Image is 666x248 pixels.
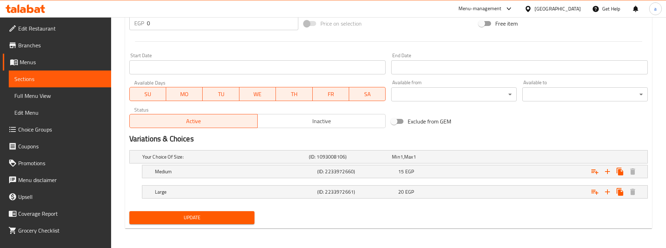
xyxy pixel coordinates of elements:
[14,108,106,117] span: Edit Menu
[601,186,614,198] button: Add new choice
[203,87,239,101] button: TU
[18,142,106,150] span: Coupons
[9,104,111,121] a: Edit Menu
[142,165,647,178] div: Expand
[317,168,396,175] h5: (ID: 2233972660)
[14,75,106,83] span: Sections
[260,116,383,126] span: Inactive
[413,152,416,161] span: 1
[392,152,400,161] span: Min
[132,89,163,99] span: SU
[589,165,601,178] button: Add choice group
[313,87,349,101] button: FR
[3,205,111,222] a: Coverage Report
[18,125,106,134] span: Choice Groups
[315,89,346,99] span: FR
[408,117,451,126] span: Exclude from GEM
[3,172,111,188] a: Menu disclaimer
[398,167,404,176] span: 15
[129,211,255,224] button: Update
[132,116,255,126] span: Active
[614,186,626,198] button: Clone new choice
[349,87,386,101] button: SA
[18,24,106,33] span: Edit Restaurant
[522,87,648,101] div: ​
[242,89,273,99] span: WE
[404,152,413,161] span: Max
[279,89,310,99] span: TH
[3,222,111,239] a: Grocery Checklist
[317,188,396,195] h5: (ID: 2233972661)
[400,152,403,161] span: 1
[18,41,106,49] span: Branches
[155,168,314,175] h5: Medium
[3,121,111,138] a: Choice Groups
[276,87,312,101] button: TH
[142,153,306,160] h5: Your Choice Of Size:
[169,89,200,99] span: MO
[9,71,111,87] a: Sections
[18,226,106,235] span: Grocery Checklist
[239,87,276,101] button: WE
[3,188,111,205] a: Upsell
[135,213,249,222] span: Update
[147,16,298,30] input: Please enter price
[320,19,362,28] span: Price on selection
[3,54,111,71] a: Menus
[589,186,601,198] button: Add choice group
[601,165,614,178] button: Add new choice
[205,89,236,99] span: TU
[18,159,106,167] span: Promotions
[20,58,106,66] span: Menus
[626,186,639,198] button: Delete Large
[654,5,657,13] span: a
[257,114,386,128] button: Inactive
[392,153,473,160] div: ,
[129,134,648,144] h2: Variations & Choices
[3,20,111,37] a: Edit Restaurant
[309,153,389,160] h5: (ID: 1093008106)
[14,92,106,100] span: Full Menu View
[18,176,106,184] span: Menu disclaimer
[3,37,111,54] a: Branches
[3,138,111,155] a: Coupons
[405,167,414,176] span: EGP
[614,165,626,178] button: Clone new choice
[458,5,502,13] div: Menu-management
[495,19,518,28] span: Free item
[405,187,414,196] span: EGP
[391,87,517,101] div: ​
[134,19,144,27] p: EGP
[352,89,383,99] span: SA
[3,155,111,172] a: Promotions
[18,209,106,218] span: Coverage Report
[142,186,647,198] div: Expand
[535,5,581,13] div: [GEOGRAPHIC_DATA]
[9,87,111,104] a: Full Menu View
[398,187,404,196] span: 20
[130,150,647,163] div: Expand
[129,114,258,128] button: Active
[626,165,639,178] button: Delete Medium
[166,87,203,101] button: MO
[129,87,166,101] button: SU
[155,188,314,195] h5: Large
[18,193,106,201] span: Upsell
